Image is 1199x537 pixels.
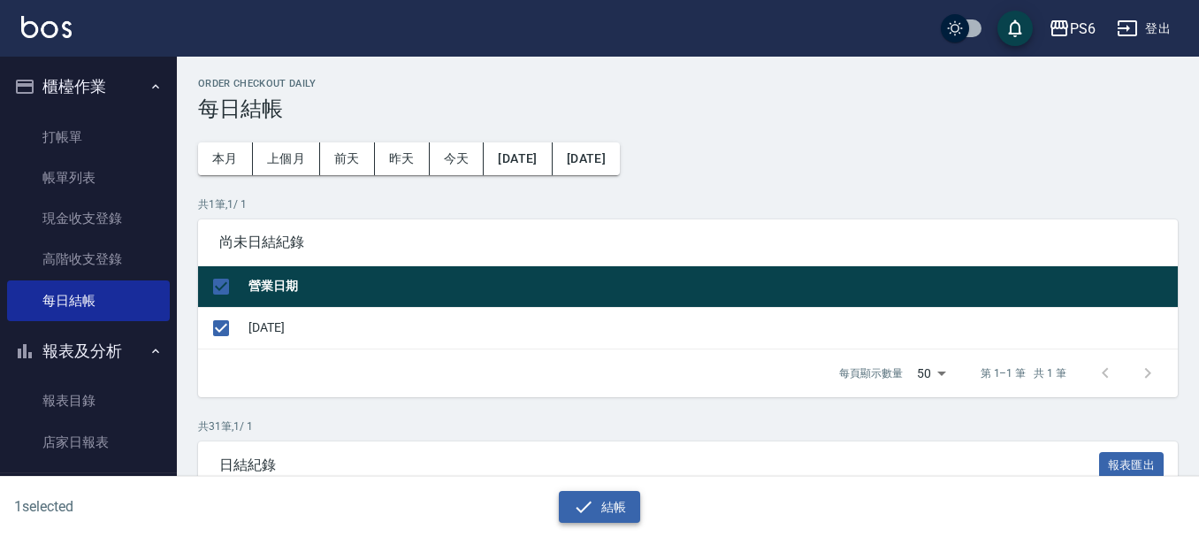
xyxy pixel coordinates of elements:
[7,380,170,421] a: 報表目錄
[244,307,1178,349] td: [DATE]
[320,142,375,175] button: 前天
[1110,12,1178,45] button: 登出
[839,365,903,381] p: 每頁顯示數量
[1042,11,1103,47] button: PS6
[7,64,170,110] button: 櫃檯作業
[244,266,1178,308] th: 營業日期
[253,142,320,175] button: 上個月
[7,239,170,280] a: 高階收支登錄
[1099,456,1165,472] a: 報表匯出
[430,142,485,175] button: 今天
[219,234,1157,251] span: 尚未日結紀錄
[198,96,1178,121] h3: 每日結帳
[484,142,552,175] button: [DATE]
[198,78,1178,89] h2: Order checkout daily
[7,328,170,374] button: 報表及分析
[7,463,170,503] a: 互助日報表
[198,418,1178,434] p: 共 31 筆, 1 / 1
[7,198,170,239] a: 現金收支登錄
[21,16,72,38] img: Logo
[14,495,296,518] h6: 1 selected
[1099,452,1165,479] button: 報表匯出
[997,11,1033,46] button: save
[198,196,1178,212] p: 共 1 筆, 1 / 1
[559,491,641,524] button: 結帳
[7,280,170,321] a: 每日結帳
[198,142,253,175] button: 本月
[7,157,170,198] a: 帳單列表
[7,117,170,157] a: 打帳單
[219,456,1099,474] span: 日結紀錄
[553,142,620,175] button: [DATE]
[7,422,170,463] a: 店家日報表
[981,365,1066,381] p: 第 1–1 筆 共 1 筆
[910,349,952,397] div: 50
[375,142,430,175] button: 昨天
[1070,18,1096,40] div: PS6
